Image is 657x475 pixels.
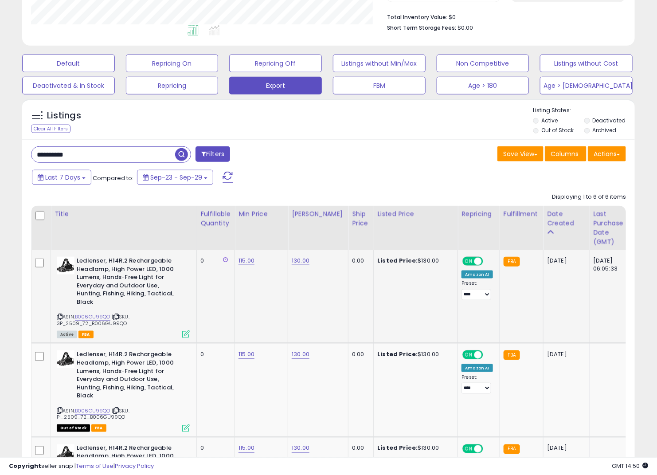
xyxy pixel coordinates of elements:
img: 41zA7Yx1YyL._SL40_.jpg [57,350,74,368]
p: Listing States: [533,106,635,115]
img: 41zA7Yx1YyL._SL40_.jpg [57,257,74,275]
div: Min Price [239,209,284,219]
a: 115.00 [239,256,254,265]
b: Ledlenser, H14R.2 Rechargeable Headlamp, High Power LED, 1000 Lumens, Hands-Free Light for Everyd... [77,350,184,402]
button: Repricing Off [229,55,322,72]
div: [DATE] [547,444,583,452]
div: $130.00 [377,350,451,358]
label: Deactivated [592,117,626,124]
div: $130.00 [377,257,451,265]
div: Listed Price [377,209,454,219]
span: | SKU: 3P_2509_72_B006GU99QO [57,313,129,326]
div: 0 [200,257,228,265]
div: 0 [200,350,228,358]
div: $130.00 [377,444,451,452]
div: Fulfillable Quantity [200,209,231,228]
a: Terms of Use [76,462,113,470]
div: Preset: [461,374,493,394]
a: 115.00 [239,444,254,453]
b: Total Inventory Value: [387,13,447,21]
div: Amazon AI [461,271,493,279]
div: Amazon AI [461,364,493,372]
b: Short Term Storage Fees: [387,24,456,31]
button: FBM [333,77,426,94]
small: FBA [504,350,520,360]
span: FBA [78,331,94,338]
a: B006GU99QO [75,313,110,321]
span: ON [464,445,475,452]
label: Out of Stock [541,126,574,134]
span: OFF [482,445,496,452]
div: Last Purchase Date (GMT) [593,209,626,247]
span: Last 7 Days [45,173,80,182]
div: [PERSON_NAME] [292,209,344,219]
button: Export [229,77,322,94]
div: [DATE] 06:05:33 [593,257,622,273]
span: All listings currently available for purchase on Amazon [57,331,77,338]
div: 0 [200,444,228,452]
span: All listings that are currently out of stock and unavailable for purchase on Amazon [57,424,90,432]
button: Save View [497,146,544,161]
div: seller snap | | [9,462,154,471]
button: Age > 180 [437,77,529,94]
div: [DATE] [547,350,583,358]
button: Sep-23 - Sep-29 [137,170,213,185]
span: Compared to: [93,174,133,182]
h5: Listings [47,110,81,122]
button: Columns [545,146,587,161]
div: Title [55,209,193,219]
a: B006GU99QO [75,407,110,415]
button: Default [22,55,115,72]
span: Columns [551,149,579,158]
img: 41zA7Yx1YyL._SL40_.jpg [57,444,74,462]
span: $0.00 [458,24,473,32]
span: Sep-23 - Sep-29 [150,173,202,182]
span: FBA [91,424,106,432]
span: 2025-10-7 14:50 GMT [612,462,648,470]
div: ASIN: [57,350,190,431]
span: ON [464,351,475,359]
div: Repricing [461,209,496,219]
b: Listed Price: [377,256,418,265]
div: Clear All Filters [31,125,70,133]
div: 0.00 [352,444,367,452]
span: OFF [482,351,496,359]
button: Listings without Min/Max [333,55,426,72]
button: Repricing [126,77,219,94]
div: Date Created [547,209,586,228]
button: Last 7 Days [32,170,91,185]
div: 0.00 [352,350,367,358]
div: [DATE] [547,257,583,265]
button: Non Competitive [437,55,529,72]
a: Privacy Policy [115,462,154,470]
small: FBA [504,444,520,454]
strong: Copyright [9,462,41,470]
span: ON [464,258,475,265]
a: 130.00 [292,350,309,359]
b: Ledlenser, H14R.2 Rechargeable Headlamp, High Power LED, 1000 Lumens, Hands-Free Light for Everyd... [77,257,184,308]
span: OFF [482,258,496,265]
button: Age > [DEMOGRAPHIC_DATA] [540,77,633,94]
button: Listings without Cost [540,55,633,72]
label: Archived [592,126,616,134]
div: Displaying 1 to 6 of 6 items [552,193,626,201]
button: Actions [588,146,626,161]
div: Fulfillment [504,209,540,219]
div: ASIN: [57,257,190,337]
a: 130.00 [292,256,309,265]
div: Preset: [461,280,493,300]
li: $0 [387,11,619,22]
div: Ship Price [352,209,370,228]
span: | SKU: PI_2509_72_B006GU99QO [57,407,129,420]
button: Deactivated & In Stock [22,77,115,94]
b: Listed Price: [377,444,418,452]
button: Repricing On [126,55,219,72]
a: 130.00 [292,444,309,453]
b: Listed Price: [377,350,418,358]
label: Active [541,117,558,124]
a: 115.00 [239,350,254,359]
div: 0.00 [352,257,367,265]
button: Filters [196,146,230,162]
small: FBA [504,257,520,267]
